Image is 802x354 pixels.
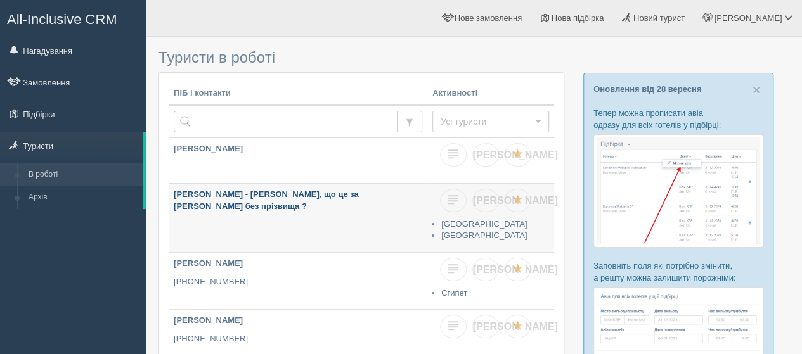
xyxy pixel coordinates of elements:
a: [PERSON_NAME] [PHONE_NUMBER] [169,253,427,309]
span: [PERSON_NAME] [473,149,558,160]
img: %D0%BF%D1%96%D0%B4%D0%B1%D1%96%D1%80%D0%BA%D0%B0-%D0%B0%D0%B2%D1%96%D0%B0-1-%D1%81%D1%80%D0%BC-%D... [593,134,763,248]
input: Пошук за ПІБ, паспортом або контактами [174,111,398,132]
a: [GEOGRAPHIC_DATA] [441,219,527,229]
th: ПІБ і контакти [169,82,427,105]
span: Усі туристи [441,115,533,128]
a: [PERSON_NAME] [472,143,499,167]
b: [PERSON_NAME] - [PERSON_NAME], що це за [PERSON_NAME] без прізвища ? [174,189,359,211]
b: [PERSON_NAME] [174,144,243,153]
span: [PERSON_NAME] [714,13,782,23]
p: [PHONE_NUMBER] [174,333,422,345]
span: [PERSON_NAME] [473,321,558,332]
span: [PERSON_NAME] [473,264,558,275]
span: Нова підбірка [552,13,604,23]
span: All-Inclusive CRM [7,11,117,27]
a: В роботі [23,163,143,186]
a: [PERSON_NAME] - [PERSON_NAME], що це за [PERSON_NAME] без прізвища ? [169,184,427,252]
span: [PERSON_NAME] [473,195,558,206]
a: [PERSON_NAME] [472,189,499,212]
button: Усі туристи [432,111,549,132]
th: Активності [427,82,554,105]
span: Новий турист [633,13,685,23]
a: [PERSON_NAME] [472,315,499,338]
b: [PERSON_NAME] [174,258,243,268]
a: [PERSON_NAME] [169,138,427,183]
span: × [753,82,760,97]
a: [GEOGRAPHIC_DATA] [441,231,527,240]
b: [PERSON_NAME] [174,315,243,325]
a: Оновлення від 28 вересня [593,84,701,94]
a: [PERSON_NAME] [472,258,499,281]
span: Нове замовлення [455,13,522,23]
a: All-Inclusive CRM [1,1,145,35]
span: Туристи в роботі [158,49,275,66]
p: Тепер можна прописати авіа одразу для всіх готелів у підбірці: [593,107,763,131]
p: [PHONE_NUMBER] [174,276,422,288]
p: Заповніть поля які потрібно змінити, а решту можна залишити порожніми: [593,260,763,284]
button: Close [753,83,760,96]
a: Єгипет [441,288,467,298]
a: Архів [23,186,143,209]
